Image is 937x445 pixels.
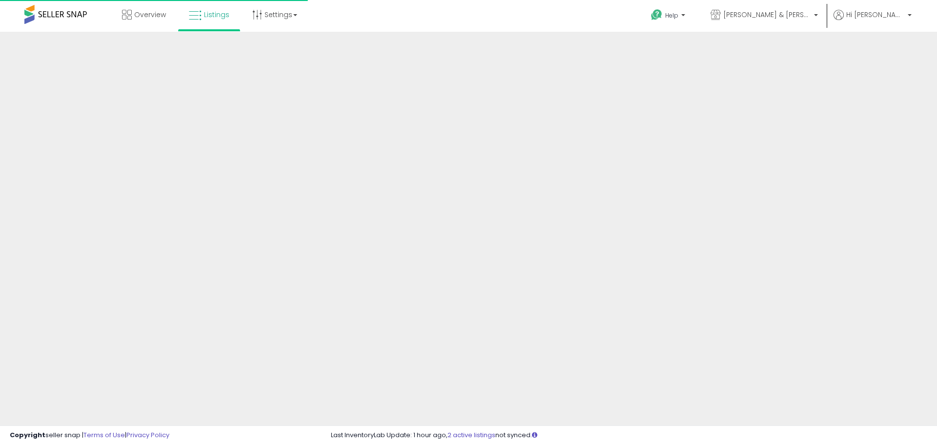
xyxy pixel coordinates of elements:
[134,10,166,20] span: Overview
[834,10,912,32] a: Hi [PERSON_NAME]
[532,432,537,438] i: Click here to read more about un-synced listings.
[83,430,125,440] a: Terms of Use
[846,10,905,20] span: Hi [PERSON_NAME]
[331,431,927,440] div: Last InventoryLab Update: 1 hour ago, not synced.
[10,431,169,440] div: seller snap | |
[651,9,663,21] i: Get Help
[665,11,678,20] span: Help
[204,10,229,20] span: Listings
[643,1,695,32] a: Help
[10,430,45,440] strong: Copyright
[723,10,811,20] span: [PERSON_NAME] & [PERSON_NAME] LLC
[448,430,495,440] a: 2 active listings
[126,430,169,440] a: Privacy Policy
